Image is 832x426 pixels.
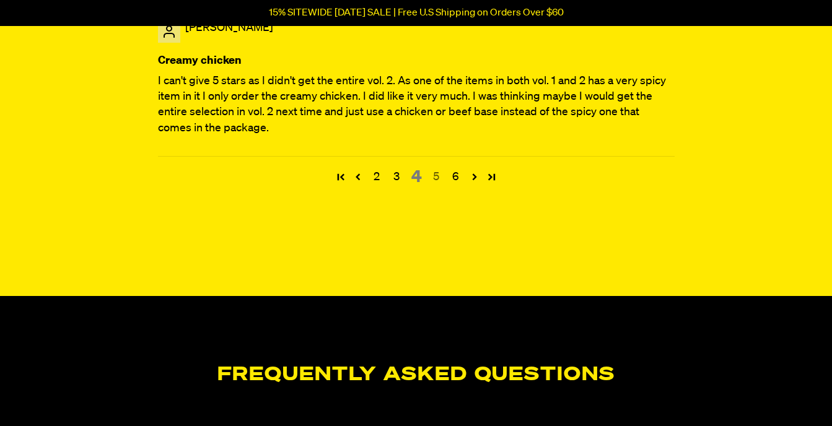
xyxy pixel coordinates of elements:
a: Page 2 [367,169,387,185]
a: Page 5 [466,168,483,185]
span: [PERSON_NAME] [185,22,273,33]
a: Page 3 [349,168,367,185]
a: Page 5 [426,169,446,185]
h2: Frequently Asked Questions [30,365,802,385]
a: Page 6 [446,169,466,185]
b: Creamy chicken [158,53,675,69]
a: Page 90 [483,168,501,185]
a: Page 1 [332,168,349,185]
a: Page 3 [387,169,406,185]
p: I can't give 5 stars as I didn't get the entire vol. 2. As one of the items in both vol. 1 and 2 ... [158,74,675,136]
p: 15% SITEWIDE [DATE] SALE | Free U.S Shipping on Orders Over $60 [269,7,564,19]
